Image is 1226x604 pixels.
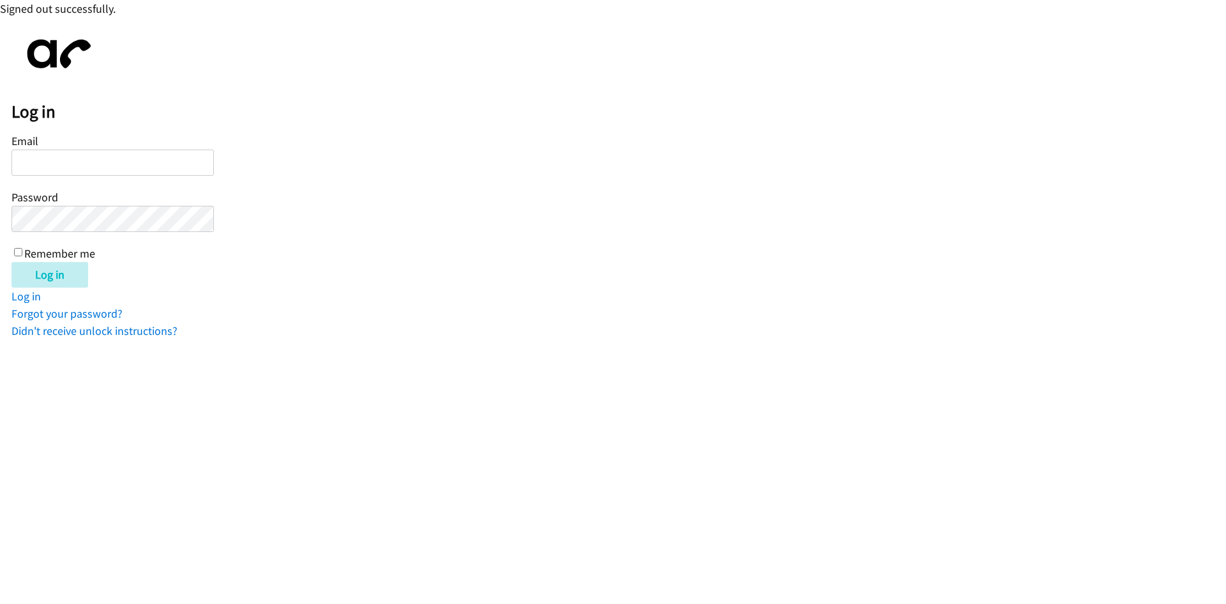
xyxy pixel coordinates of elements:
a: Forgot your password? [11,306,123,321]
a: Log in [11,289,41,304]
label: Password [11,190,58,205]
input: Log in [11,262,88,288]
label: Remember me [24,246,95,261]
a: Didn't receive unlock instructions? [11,323,178,338]
label: Email [11,134,38,148]
img: aphone-8a226864a2ddd6a5e75d1ebefc011f4aa8f32683c2d82f3fb0802fe031f96514.svg [11,29,101,79]
h2: Log in [11,101,1226,123]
